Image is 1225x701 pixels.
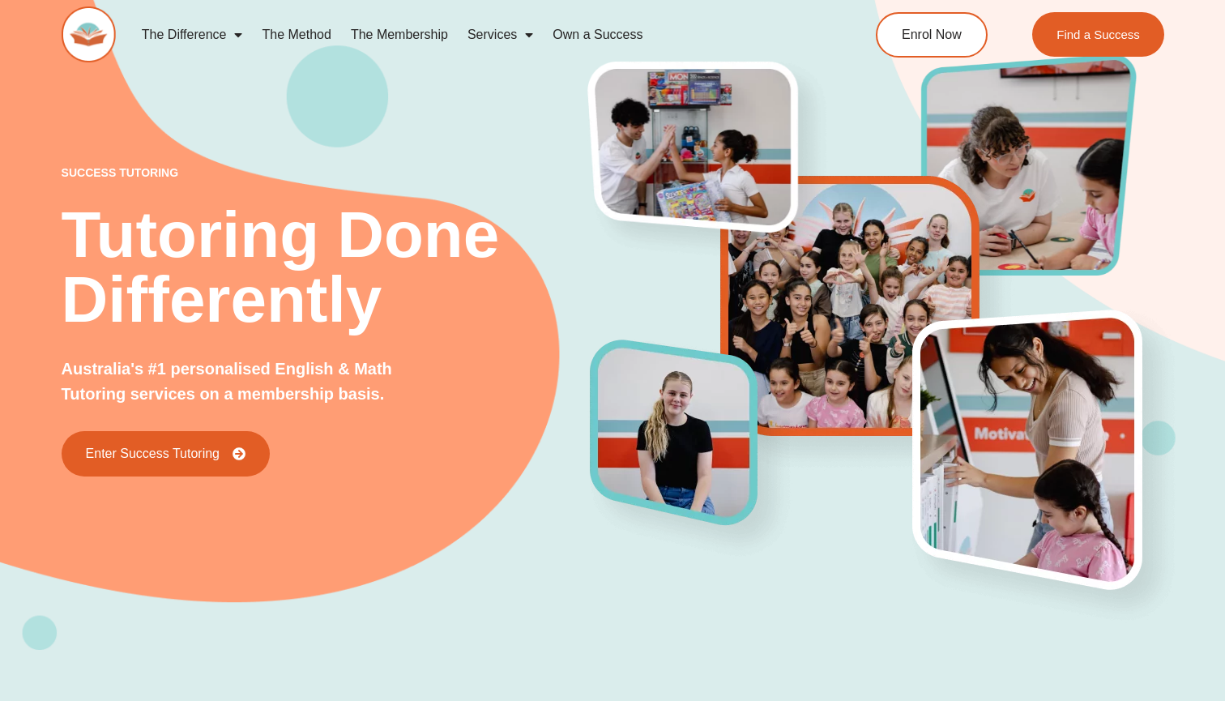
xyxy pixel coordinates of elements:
span: Enrol Now [902,28,962,41]
a: The Method [252,16,340,53]
a: The Membership [341,16,458,53]
a: Own a Success [543,16,652,53]
a: Enrol Now [876,12,988,58]
nav: Menu [132,16,813,53]
p: Australia's #1 personalised English & Math Tutoring services on a membership basis. [62,357,448,407]
span: Find a Success [1056,28,1140,41]
a: Services [458,16,543,53]
a: Enter Success Tutoring [62,431,270,477]
a: Find a Success [1032,12,1164,57]
p: success tutoring [62,167,591,178]
h2: Tutoring Done Differently [62,203,591,332]
span: Enter Success Tutoring [86,447,220,460]
a: The Difference [132,16,253,53]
